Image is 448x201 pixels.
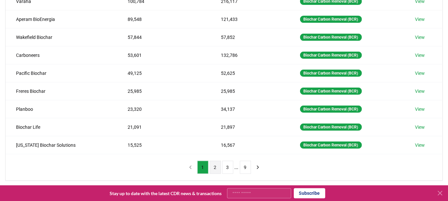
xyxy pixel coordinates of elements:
[117,118,210,136] td: 21,091
[240,161,251,174] button: 9
[300,34,362,41] div: Biochar Carbon Removal (BCR)
[117,100,210,118] td: 23,320
[300,124,362,131] div: Biochar Carbon Removal (BCR)
[210,28,290,46] td: 57,852
[300,70,362,77] div: Biochar Carbon Removal (BCR)
[6,46,117,64] td: Carboneers
[6,118,117,136] td: Biochar Life
[117,82,210,100] td: 25,985
[210,136,290,154] td: 16,567
[6,100,117,118] td: Planboo
[117,136,210,154] td: 15,525
[117,46,210,64] td: 53,601
[210,64,290,82] td: 52,625
[415,52,425,59] a: View
[300,88,362,95] div: Biochar Carbon Removal (BCR)
[300,16,362,23] div: Biochar Carbon Removal (BCR)
[117,10,210,28] td: 89,548
[415,34,425,41] a: View
[6,28,117,46] td: Wakefield Biochar
[415,142,425,148] a: View
[210,46,290,64] td: 132,786
[415,70,425,76] a: View
[6,136,117,154] td: [US_STATE] Biochar Solutions
[210,82,290,100] td: 25,985
[415,88,425,94] a: View
[252,161,263,174] button: next page
[6,64,117,82] td: Pacific Biochar
[210,118,290,136] td: 21,897
[300,106,362,113] div: Biochar Carbon Removal (BCR)
[6,10,117,28] td: Aperam BioEnergia
[300,52,362,59] div: Biochar Carbon Removal (BCR)
[235,163,239,171] li: ...
[6,82,117,100] td: Freres Biochar
[117,64,210,82] td: 49,125
[210,10,290,28] td: 121,433
[415,106,425,112] a: View
[222,161,233,174] button: 3
[210,100,290,118] td: 34,137
[117,28,210,46] td: 57,844
[415,124,425,130] a: View
[415,16,425,23] a: View
[210,161,221,174] button: 2
[197,161,208,174] button: 1
[300,142,362,149] div: Biochar Carbon Removal (BCR)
